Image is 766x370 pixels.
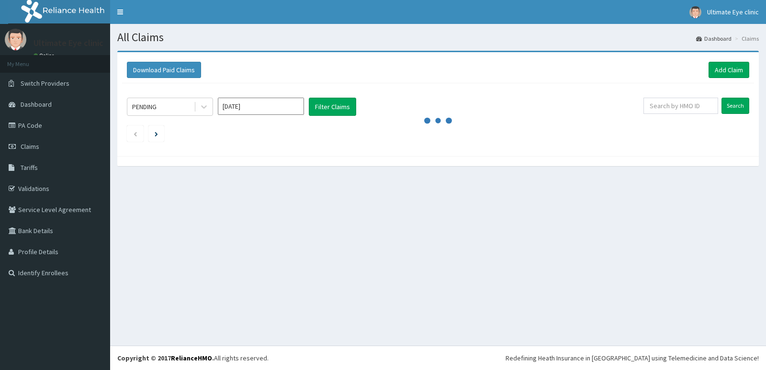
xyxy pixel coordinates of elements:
[707,8,759,16] span: Ultimate Eye clinic
[732,34,759,43] li: Claims
[506,353,759,363] div: Redefining Heath Insurance in [GEOGRAPHIC_DATA] using Telemedicine and Data Science!
[34,52,56,59] a: Online
[132,102,157,112] div: PENDING
[696,34,732,43] a: Dashboard
[117,354,214,362] strong: Copyright © 2017 .
[117,31,759,44] h1: All Claims
[110,346,766,370] footer: All rights reserved.
[5,29,26,50] img: User Image
[424,106,452,135] svg: audio-loading
[171,354,212,362] a: RelianceHMO
[643,98,719,114] input: Search by HMO ID
[21,163,38,172] span: Tariffs
[218,98,304,115] input: Select Month and Year
[133,129,137,138] a: Previous page
[709,62,749,78] a: Add Claim
[127,62,201,78] button: Download Paid Claims
[155,129,158,138] a: Next page
[689,6,701,18] img: User Image
[21,100,52,109] span: Dashboard
[21,142,39,151] span: Claims
[34,39,103,47] p: Ultimate Eye clinic
[21,79,69,88] span: Switch Providers
[309,98,356,116] button: Filter Claims
[721,98,749,114] input: Search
